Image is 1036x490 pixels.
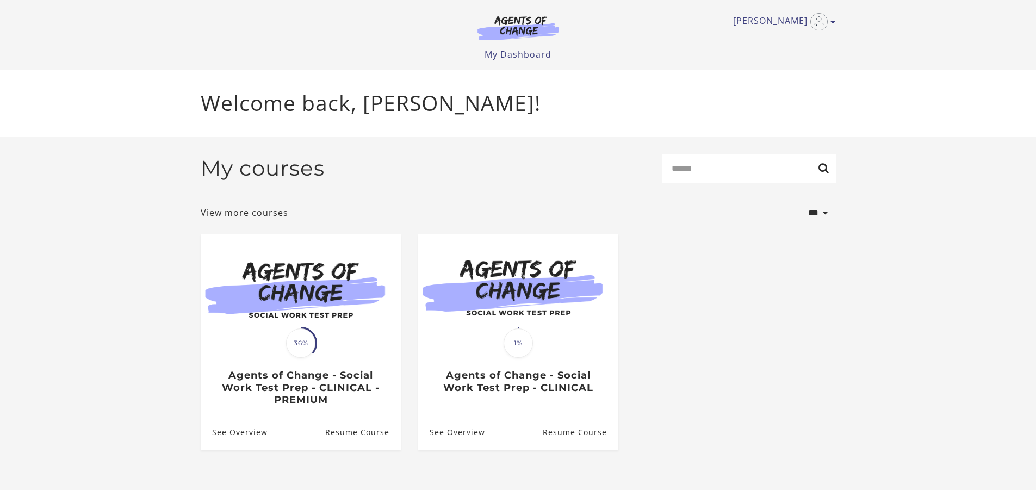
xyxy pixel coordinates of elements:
a: Toggle menu [733,13,830,30]
h3: Agents of Change - Social Work Test Prep - CLINICAL - PREMIUM [212,369,389,406]
h3: Agents of Change - Social Work Test Prep - CLINICAL [430,369,606,394]
a: Agents of Change - Social Work Test Prep - CLINICAL - PREMIUM: Resume Course [325,414,400,450]
img: Agents of Change Logo [466,15,570,40]
a: Agents of Change - Social Work Test Prep - CLINICAL - PREMIUM: See Overview [201,414,268,450]
p: Welcome back, [PERSON_NAME]! [201,87,836,119]
span: 36% [286,328,315,358]
a: Agents of Change - Social Work Test Prep - CLINICAL: See Overview [418,414,485,450]
span: 1% [504,328,533,358]
a: View more courses [201,206,288,219]
a: My Dashboard [485,48,551,60]
a: Agents of Change - Social Work Test Prep - CLINICAL: Resume Course [542,414,618,450]
h2: My courses [201,156,325,181]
